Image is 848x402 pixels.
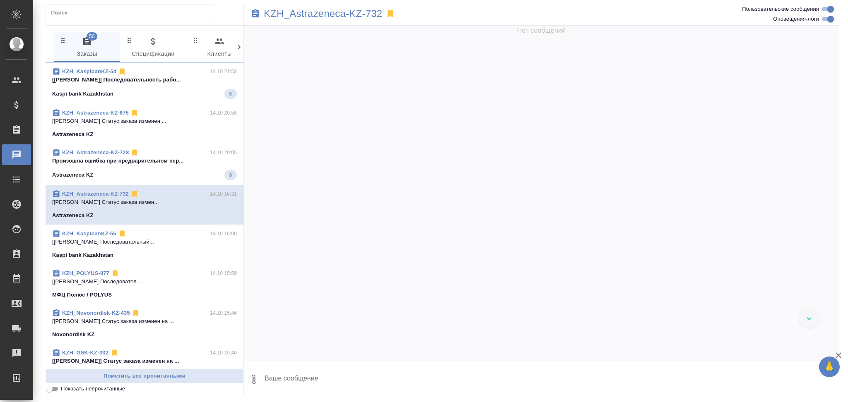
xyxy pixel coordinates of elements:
span: Пользовательские сообщения [742,5,819,13]
div: KZH_Astrazeneca-KZ-73214.10 16:31[[PERSON_NAME]] Статус заказа измен...Astrazeneca KZ [46,185,243,225]
a: KZH_POLYUS-877 [62,270,109,276]
input: Поиск [51,7,216,19]
span: Показать непрочитанные [61,385,125,393]
p: 14.10 21:53 [210,67,237,76]
svg: Отписаться [111,269,119,278]
p: Astrazeneca KZ [52,130,94,139]
svg: Отписаться [130,109,139,117]
span: 🙏 [822,358,836,376]
a: KZH_Astrazeneca-KZ-732 [62,191,129,197]
a: KZH_Astrazeneca-KZ-732 [264,10,382,18]
span: 50 [87,32,97,41]
p: [[PERSON_NAME] Последовател... [52,278,237,286]
div: KZH_Novonordisk-KZ-43514.10 15:46[[PERSON_NAME]] Статус заказа изменен на ...Novonordisk KZ [46,304,243,344]
p: [[PERSON_NAME]] Статус заказа изменен на ... [52,357,237,365]
svg: Зажми и перетащи, чтобы поменять порядок вкладок [192,36,200,44]
a: KZH_Novonordisk-KZ-435 [62,310,130,316]
div: KZH_POLYUS-87714.10 15:59[[PERSON_NAME] Последовател...МФЦ Полюс / POLYUS [46,264,243,304]
svg: Отписаться [130,148,139,157]
div: KZH_Astrazeneca-KZ-72814.10 20:05Произошла ошибка при предварительном пер...Astrazeneca KZ8 [46,144,243,185]
button: Пометить все прочитанными [46,369,243,383]
p: Kaspi bank Kazakhstan [52,251,113,259]
p: [[PERSON_NAME] Последовательный... [52,238,237,246]
p: Astrazeneca KZ [52,211,94,220]
p: 14.10 16:31 [210,190,237,198]
p: 14.10 20:05 [210,148,237,157]
div: KZH_Astrazeneca-KZ-67514.10 20:58[[PERSON_NAME]] Статус заказа изменен ...Astrazeneca KZ [46,104,243,144]
a: KZH_KaspibanKZ-54 [62,68,116,74]
svg: Зажми и перетащи, чтобы поменять порядок вкладок [59,36,67,44]
div: KZH_KaspibanKZ-5514.10 16:00[[PERSON_NAME] Последовательный...Kaspi bank Kazakhstan [46,225,243,264]
span: Клиенты [191,36,248,59]
svg: Отписаться [118,67,126,76]
p: [[PERSON_NAME]] Статус заказа измен... [52,198,237,206]
svg: Зажми и перетащи, чтобы поменять порядок вкладок [125,36,133,44]
p: Произошла ошибка при предварительном пер... [52,157,237,165]
a: KZH_Astrazeneca-KZ-728 [62,149,129,156]
svg: Отписаться [130,190,139,198]
p: Kaspi bank Kazakhstan [52,90,113,98]
svg: Отписаться [110,349,118,357]
p: МФЦ Полюс / POLYUS [52,291,112,299]
p: 14.10 15:40 [210,349,237,357]
svg: Отписаться [118,230,126,238]
span: 8 [224,171,237,179]
p: 14.10 15:46 [210,309,237,317]
p: 14.10 20:58 [210,109,237,117]
a: KZH_GSK-KZ-332 [62,349,108,356]
p: 14.10 15:59 [210,269,237,278]
p: [[PERSON_NAME]] Статус заказа изменен на ... [52,317,237,325]
a: KZH_Astrazeneca-KZ-675 [62,110,129,116]
span: Оповещения-логи [773,15,819,23]
div: KZH_KaspibanKZ-5414.10 21:53[[PERSON_NAME]] Последовательность рабо...Kaspi bank Kazakhstan6 [46,62,243,104]
p: Astrazeneca KZ [52,171,94,179]
p: 14.10 16:00 [210,230,237,238]
span: Нет сообщений [517,26,566,36]
p: [[PERSON_NAME]] Последовательность рабо... [52,76,237,84]
a: KZH_KaspibanKZ-55 [62,230,116,237]
span: Пометить все прочитанными [50,371,239,381]
p: Novonordisk KZ [52,330,94,339]
span: Заказы [59,36,115,59]
svg: Отписаться [132,309,140,317]
p: [[PERSON_NAME]] Статус заказа изменен ... [52,117,237,125]
span: Спецификации [125,36,181,59]
div: KZH_GSK-KZ-33214.10 15:40[[PERSON_NAME]] Статус заказа изменен на ...Haleon [GEOGRAPHIC_DATA]30 [46,344,243,385]
button: 🙏 [819,357,840,377]
span: 6 [224,90,237,98]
